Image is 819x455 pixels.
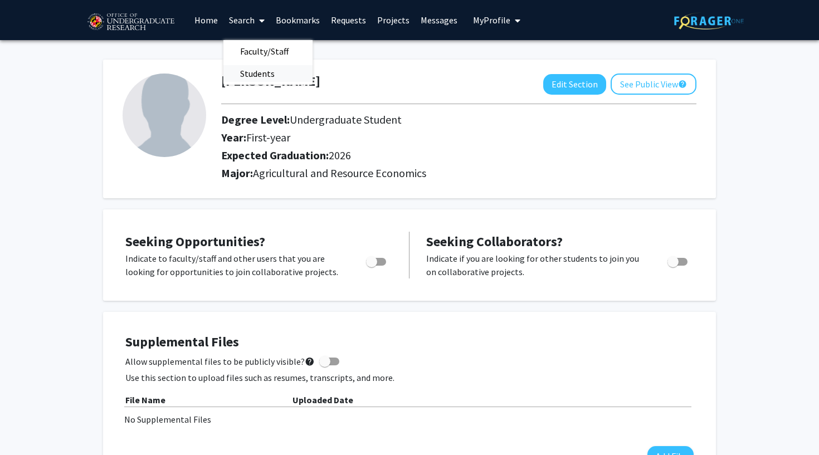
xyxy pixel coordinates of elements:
a: Requests [325,1,372,40]
p: Indicate if you are looking for other students to join you on collaborative projects. [426,252,646,278]
span: Seeking Opportunities? [125,233,265,250]
h1: [PERSON_NAME] [221,74,320,90]
img: ForagerOne Logo [674,12,744,30]
p: Use this section to upload files such as resumes, transcripts, and more. [125,371,694,384]
span: Undergraduate Student [290,112,402,126]
mat-icon: help [305,355,315,368]
p: Indicate to faculty/staff and other users that you are looking for opportunities to join collabor... [125,252,345,278]
a: Faculty/Staff [223,43,313,60]
button: Edit Section [543,74,606,95]
button: See Public View [611,74,696,95]
a: Search [223,1,270,40]
mat-icon: help [678,77,687,91]
h2: Expected Graduation: [221,149,634,162]
span: Allow supplemental files to be publicly visible? [125,355,315,368]
a: Home [189,1,223,40]
img: Profile Picture [123,74,206,157]
span: First-year [246,130,290,144]
a: Bookmarks [270,1,325,40]
b: Uploaded Date [292,394,353,405]
span: Faculty/Staff [223,40,305,62]
a: Messages [415,1,463,40]
img: University of Maryland Logo [84,8,178,36]
div: Toggle [663,252,694,268]
span: My Profile [473,14,510,26]
h4: Supplemental Files [125,334,694,350]
div: Toggle [362,252,392,268]
h2: Year: [221,131,634,144]
span: 2026 [329,148,351,162]
span: Students [223,62,291,85]
h2: Degree Level: [221,113,634,126]
span: Agricultural and Resource Economics [253,166,426,180]
span: Seeking Collaborators? [426,233,563,250]
h2: Major: [221,167,696,180]
a: Projects [372,1,415,40]
a: Students [223,65,313,82]
iframe: Chat [8,405,47,447]
b: File Name [125,394,165,405]
div: No Supplemental Files [124,413,695,426]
